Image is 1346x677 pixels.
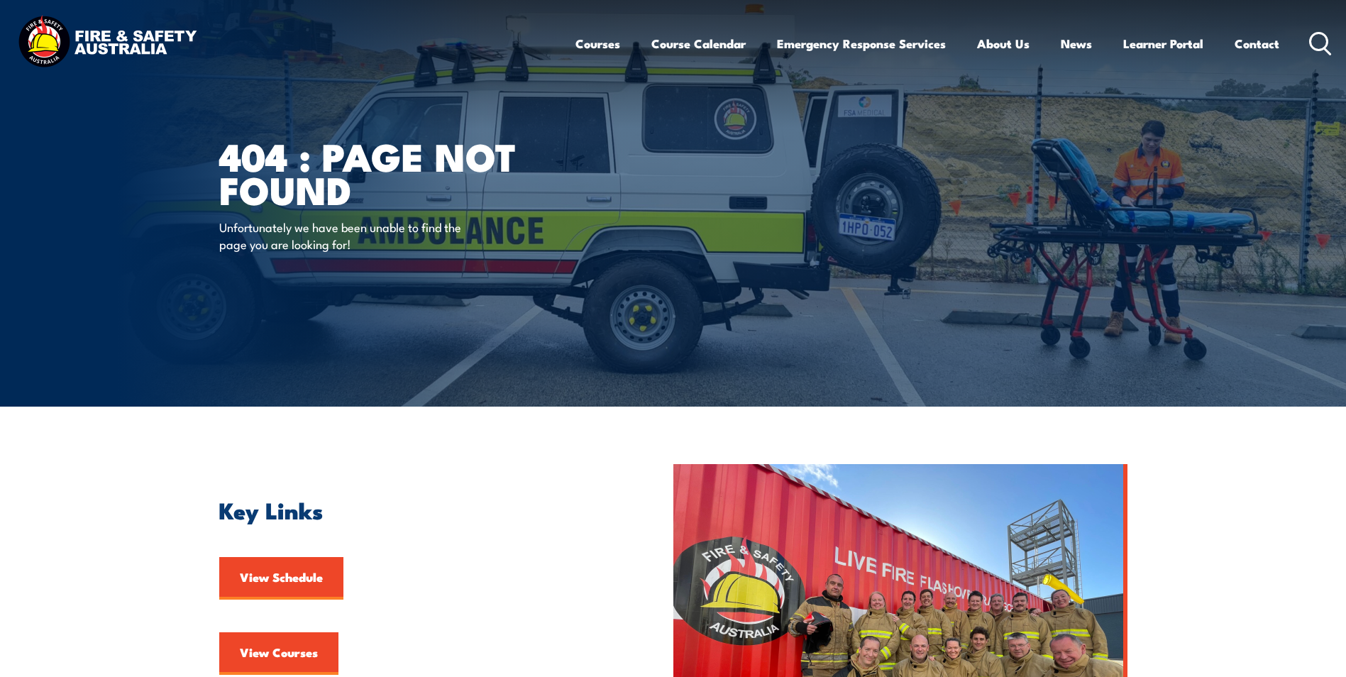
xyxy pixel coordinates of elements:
[1123,25,1203,62] a: Learner Portal
[575,25,620,62] a: Courses
[219,500,608,519] h2: Key Links
[219,557,343,600] a: View Schedule
[219,139,570,205] h1: 404 : Page Not Found
[219,219,478,252] p: Unfortunately we have been unable to find the page you are looking for!
[219,632,338,675] a: View Courses
[651,25,746,62] a: Course Calendar
[1061,25,1092,62] a: News
[777,25,946,62] a: Emergency Response Services
[977,25,1030,62] a: About Us
[1235,25,1279,62] a: Contact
